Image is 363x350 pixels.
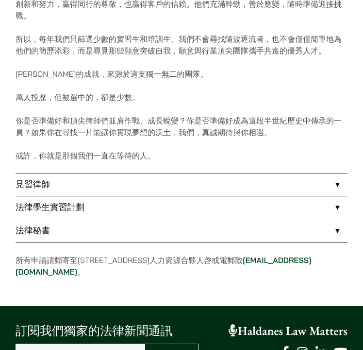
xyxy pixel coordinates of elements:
p: 或許，你就是那個我們一直在等待的人。 [16,150,347,161]
a: [EMAIL_ADDRESS][DOMAIN_NAME] [16,255,312,277]
a: 法律秘書 [16,219,347,242]
p: 所有申請請郵寄至[STREET_ADDRESS]人力資源合夥人啓或電郵致 。 [16,254,347,278]
p: [PERSON_NAME]的成就，來源於這支獨一無二的團隊。 [16,68,347,80]
a: Haldanes Law Matters [229,323,347,339]
p: 你是否準備好和頂尖律師們並肩作戰、成長蛻變？你是否準備好成為這段半世紀歷史中傳承的一員？如果你在尋找一片能讓你實現夢想的沃土，我們，真誠期待與你相遇。 [16,115,347,138]
a: 見習律師 [16,174,347,196]
p: 萬人投歷，但被選中的，卻是少數。 [16,91,347,103]
a: 法律學生實習計劃 [16,196,347,219]
p: 所以，每年我們只篩選少數的實習生和培訓生。我們不會尋找隨波逐流者，也不會僅僅簡單地為他們的簡歷添彩，而是尋覓那些願意突破自我，願意與行業頂尖團隊攜手共進的優秀人才。 [16,33,347,56]
p: 訂閱我們獨家的法律新聞通訊 [16,322,198,340]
